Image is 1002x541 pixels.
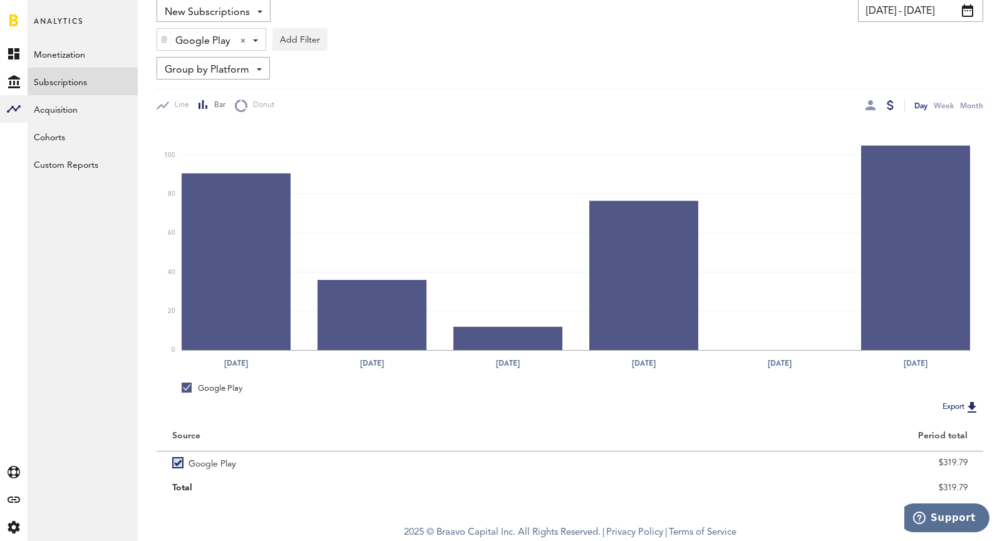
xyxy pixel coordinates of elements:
span: Analytics [34,14,83,40]
text: [DATE] [768,358,792,369]
text: 0 [172,347,175,353]
div: Total [172,478,554,497]
iframe: Opens a widget where you can find more information [904,503,989,535]
span: Bar [209,100,225,111]
img: trash_awesome_blue.svg [160,35,168,44]
text: 40 [168,269,175,276]
a: Subscriptions [28,68,138,95]
span: Donut [247,100,274,111]
a: Cohorts [28,123,138,150]
button: Add Filter [272,28,328,51]
span: Line [169,100,189,111]
div: $319.79 [586,478,968,497]
a: Privacy Policy [606,528,663,537]
img: Export [964,399,979,415]
div: Google Play [182,383,242,394]
text: 100 [164,152,175,158]
text: [DATE] [632,358,656,369]
a: Acquisition [28,95,138,123]
button: Export [939,399,983,415]
a: Monetization [28,40,138,68]
span: Google Play [175,31,230,52]
text: 20 [168,308,175,314]
text: [DATE] [224,358,248,369]
a: Custom Reports [28,150,138,178]
div: Day [914,99,927,112]
span: Group by Platform [165,59,249,81]
span: Google Play [189,451,236,473]
text: [DATE] [360,358,384,369]
div: Period total [586,431,968,441]
a: Terms of Service [669,528,736,537]
text: [DATE] [496,358,520,369]
text: 60 [168,230,175,236]
div: Clear [240,38,245,43]
div: $319.79 [586,453,968,472]
div: Month [960,99,983,112]
div: Source [172,431,200,441]
text: [DATE] [904,358,927,369]
div: Week [934,99,954,112]
div: Delete [157,29,171,50]
text: 80 [168,191,175,197]
span: New Subscriptions [165,2,250,23]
